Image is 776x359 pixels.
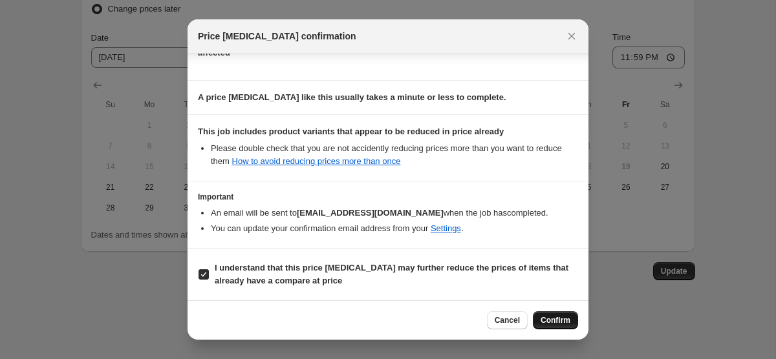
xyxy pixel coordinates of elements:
[563,27,581,45] button: Close
[495,315,520,325] span: Cancel
[198,127,504,136] b: This job includes product variants that appear to be reduced in price already
[541,315,570,325] span: Confirm
[297,208,444,218] b: [EMAIL_ADDRESS][DOMAIN_NAME]
[533,311,578,329] button: Confirm
[198,30,356,43] span: Price [MEDICAL_DATA] confirmation
[211,207,578,220] li: An email will be sent to when the job has completed .
[232,156,401,166] a: How to avoid reducing prices more than once
[211,222,578,235] li: You can update your confirmation email address from your .
[487,311,528,329] button: Cancel
[198,92,506,102] b: A price [MEDICAL_DATA] like this usually takes a minute or less to complete.
[215,263,568,285] b: I understand that this price [MEDICAL_DATA] may further reduce the prices of items that already h...
[431,223,461,233] a: Settings
[198,192,578,202] h3: Important
[211,142,578,168] li: Please double check that you are not accidently reducing prices more than you want to reduce them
